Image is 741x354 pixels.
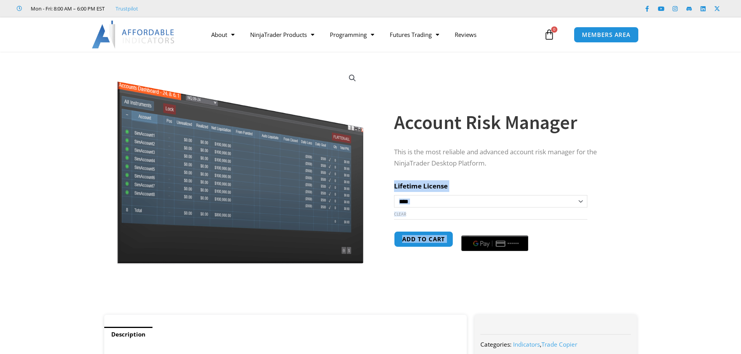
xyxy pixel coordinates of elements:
[541,340,577,348] a: Trade Copier
[203,26,542,44] nav: Menu
[513,340,540,348] a: Indicators
[532,23,566,46] a: 0
[508,241,519,246] text: ••••••
[104,327,152,342] a: Description
[115,65,365,264] img: Screenshot 2024-08-26 15462845454
[447,26,484,44] a: Reviews
[551,26,557,33] span: 0
[203,26,242,44] a: About
[461,235,528,251] button: Buy with GPay
[29,4,105,13] span: Mon - Fri: 8:00 AM – 6:00 PM EST
[382,26,447,44] a: Futures Trading
[460,230,530,231] iframe: Secure payment input frame
[345,71,359,85] a: View full-screen image gallery
[116,4,138,13] a: Trustpilot
[480,340,512,348] span: Categories:
[574,27,639,43] a: MEMBERS AREA
[394,211,406,217] a: Clear options
[582,32,631,38] span: MEMBERS AREA
[394,146,621,169] p: This is the most reliable and advanced account risk manager for the NinjaTrader Desktop Platform.
[322,26,382,44] a: Programming
[394,231,453,247] button: Add to cart
[92,21,175,49] img: LogoAI | Affordable Indicators – NinjaTrader
[394,181,448,190] label: Lifetime License
[242,26,322,44] a: NinjaTrader Products
[513,340,577,348] span: ,
[394,109,621,136] h1: Account Risk Manager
